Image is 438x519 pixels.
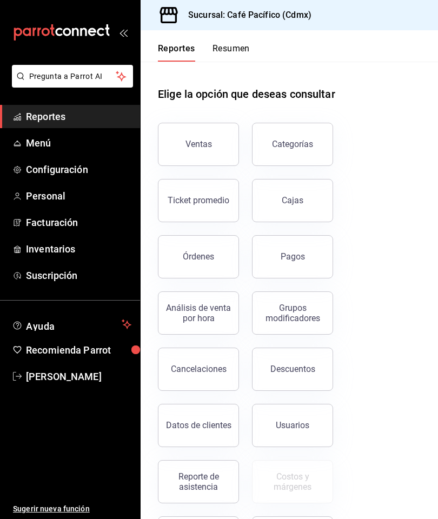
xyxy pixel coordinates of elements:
[252,235,333,278] button: Pagos
[276,420,309,430] div: Usuarios
[158,235,239,278] button: Órdenes
[252,291,333,335] button: Grupos modificadores
[259,303,326,323] div: Grupos modificadores
[252,179,333,222] a: Cajas
[213,43,250,62] button: Resumen
[26,242,131,256] span: Inventarios
[26,318,117,331] span: Ayuda
[26,268,131,283] span: Suscripción
[281,251,305,262] div: Pagos
[26,215,131,230] span: Facturación
[158,86,335,102] h1: Elige la opción que deseas consultar
[252,404,333,447] button: Usuarios
[26,162,131,177] span: Configuración
[158,43,195,62] button: Reportes
[272,139,313,149] div: Categorías
[183,251,214,262] div: Órdenes
[166,420,231,430] div: Datos de clientes
[165,471,232,492] div: Reporte de asistencia
[26,109,131,124] span: Reportes
[168,195,229,205] div: Ticket promedio
[119,28,128,37] button: open_drawer_menu
[259,471,326,492] div: Costos y márgenes
[13,503,131,515] span: Sugerir nueva función
[282,194,304,207] div: Cajas
[26,369,131,384] span: [PERSON_NAME]
[171,364,227,374] div: Cancelaciones
[158,179,239,222] button: Ticket promedio
[158,291,239,335] button: Análisis de venta por hora
[270,364,315,374] div: Descuentos
[165,303,232,323] div: Análisis de venta por hora
[26,189,131,203] span: Personal
[12,65,133,88] button: Pregunta a Parrot AI
[8,78,133,90] a: Pregunta a Parrot AI
[185,139,212,149] div: Ventas
[158,123,239,166] button: Ventas
[180,9,311,22] h3: Sucursal: Café Pacífico (Cdmx)
[158,43,250,62] div: navigation tabs
[158,460,239,503] button: Reporte de asistencia
[252,460,333,503] button: Contrata inventarios para ver este reporte
[26,343,131,357] span: Recomienda Parrot
[252,123,333,166] button: Categorías
[26,136,131,150] span: Menú
[158,404,239,447] button: Datos de clientes
[252,348,333,391] button: Descuentos
[158,348,239,391] button: Cancelaciones
[29,71,116,82] span: Pregunta a Parrot AI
